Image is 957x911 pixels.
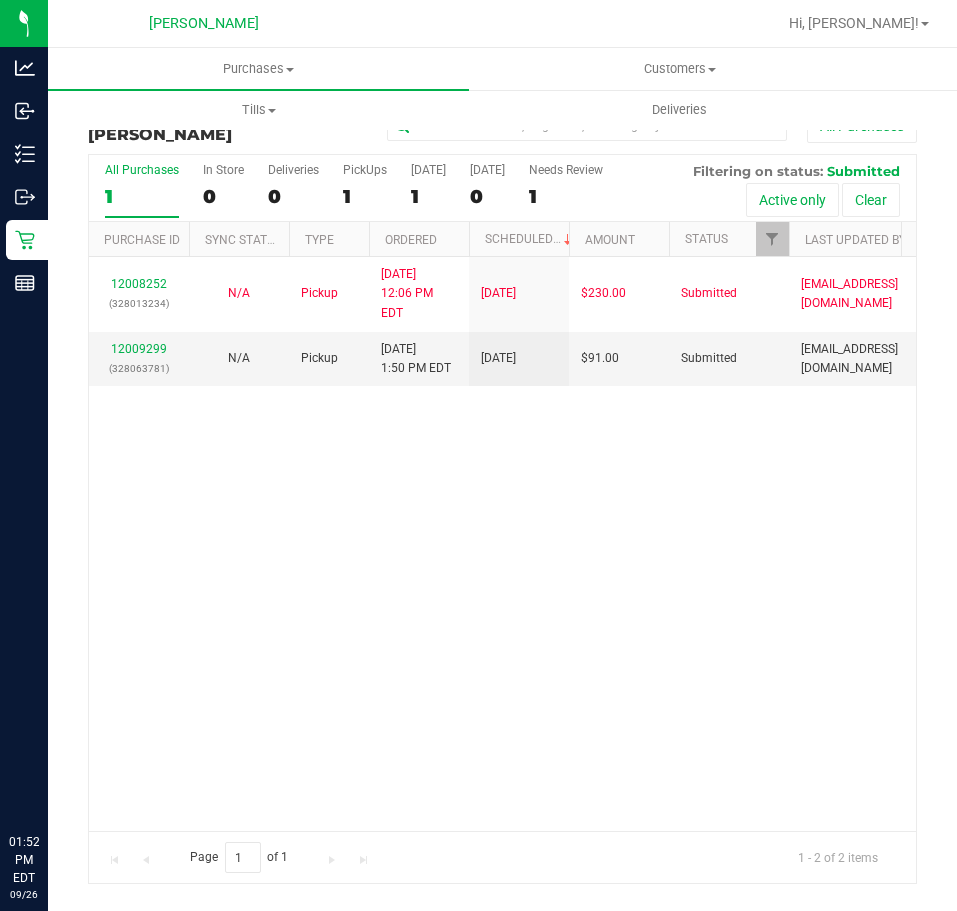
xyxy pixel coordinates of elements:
[381,265,457,323] span: [DATE] 12:06 PM EDT
[827,163,900,179] span: Submitted
[268,163,319,177] div: Deliveries
[268,185,319,208] div: 0
[48,89,469,131] a: Tills
[15,273,35,293] inline-svg: Reports
[105,163,179,177] div: All Purchases
[842,183,900,217] button: Clear
[228,284,250,303] button: N/A
[681,284,737,303] span: Submitted
[529,185,603,208] div: 1
[581,284,626,303] span: $230.00
[15,58,35,78] inline-svg: Analytics
[111,277,167,291] a: 12008252
[529,163,603,177] div: Needs Review
[111,342,167,356] a: 12009299
[301,349,338,368] span: Pickup
[585,233,635,247] a: Amount
[48,48,469,90] a: Purchases
[105,185,179,208] div: 1
[305,233,334,247] a: Type
[101,294,177,313] p: (328013234)
[225,842,261,873] input: 1
[469,48,890,90] a: Customers
[228,351,250,365] span: Not Applicable
[681,349,737,368] span: Submitted
[469,89,890,131] a: Deliveries
[15,101,35,121] inline-svg: Inbound
[805,233,906,247] a: Last Updated By
[15,144,35,164] inline-svg: Inventory
[625,101,734,119] span: Deliveries
[756,222,789,256] a: Filter
[746,183,839,217] button: Active only
[9,887,39,902] p: 09/26
[789,15,919,31] span: Hi, [PERSON_NAME]!
[782,842,894,872] span: 1 - 2 of 2 items
[470,185,505,208] div: 0
[411,185,446,208] div: 1
[343,163,387,177] div: PickUps
[301,284,338,303] span: Pickup
[693,163,823,179] span: Filtering on status:
[228,349,250,368] button: N/A
[88,125,232,144] span: [PERSON_NAME]
[15,187,35,207] inline-svg: Outbound
[88,108,364,143] h3: Purchase Fulfillment:
[470,163,505,177] div: [DATE]
[485,232,576,246] a: Scheduled
[49,101,468,119] span: Tills
[470,60,889,78] span: Customers
[385,233,437,247] a: Ordered
[20,751,80,811] iframe: Resource center
[481,284,516,303] span: [DATE]
[343,185,387,208] div: 1
[149,15,259,32] span: [PERSON_NAME]
[101,359,177,378] p: (328063781)
[481,349,516,368] span: [DATE]
[581,349,619,368] span: $91.00
[381,340,451,378] span: [DATE] 1:50 PM EDT
[48,60,469,78] span: Purchases
[173,842,305,873] span: Page of 1
[9,833,39,887] p: 01:52 PM EDT
[411,163,446,177] div: [DATE]
[205,233,282,247] a: Sync Status
[104,233,180,247] a: Purchase ID
[15,230,35,250] inline-svg: Retail
[203,163,244,177] div: In Store
[685,232,728,246] a: Status
[228,286,250,300] span: Not Applicable
[203,185,244,208] div: 0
